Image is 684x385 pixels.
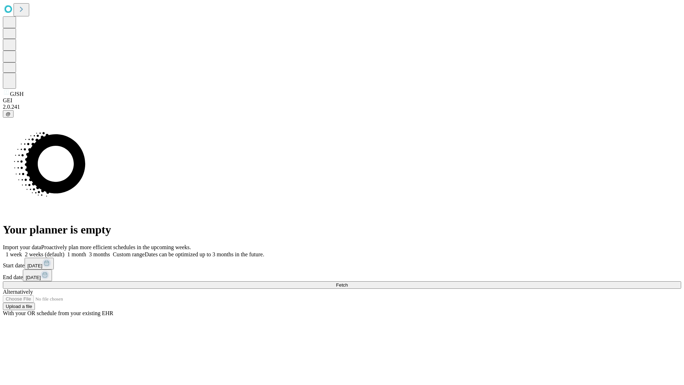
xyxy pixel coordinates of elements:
span: GJSH [10,91,24,97]
span: Import your data [3,244,41,250]
button: Upload a file [3,303,35,310]
span: Proactively plan more efficient schedules in the upcoming weeks. [41,244,191,250]
button: Fetch [3,281,681,289]
span: Alternatively [3,289,33,295]
div: 2.0.241 [3,104,681,110]
button: [DATE] [25,258,54,269]
span: Custom range [113,251,145,257]
div: End date [3,269,681,281]
h1: Your planner is empty [3,223,681,236]
span: [DATE] [27,263,42,268]
span: With your OR schedule from your existing EHR [3,310,113,316]
div: GEI [3,97,681,104]
span: Dates can be optimized up to 3 months in the future. [145,251,264,257]
button: @ [3,110,14,118]
span: [DATE] [26,275,41,280]
button: [DATE] [23,269,52,281]
span: 1 month [67,251,86,257]
span: 1 week [6,251,22,257]
span: Fetch [336,282,348,288]
span: @ [6,111,11,117]
span: 2 weeks (default) [25,251,64,257]
span: 3 months [89,251,110,257]
div: Start date [3,258,681,269]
